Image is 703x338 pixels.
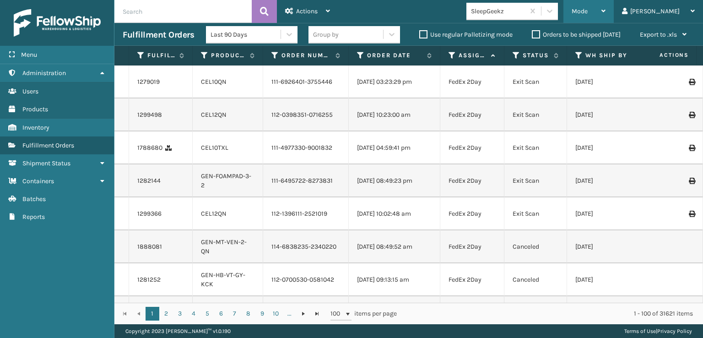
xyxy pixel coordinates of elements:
[201,238,247,255] a: GEN-MT-VEN-2-QN
[263,65,349,98] td: 111-6926401-3755446
[330,307,397,321] span: items per page
[567,263,659,296] td: [DATE]
[297,307,310,321] a: Go to the next page
[123,29,194,40] h3: Fulfillment Orders
[349,65,440,98] td: [DATE] 03:23:29 pm
[567,98,659,131] td: [DATE]
[440,164,504,197] td: FedEx 2Day
[300,310,307,317] span: Go to the next page
[314,310,321,317] span: Go to the last page
[504,263,567,296] td: Canceled
[349,164,440,197] td: [DATE] 08:49:23 pm
[504,131,567,164] td: Exit Scan
[137,143,162,153] a: 1788680
[349,296,440,329] td: [DATE] 10:18:24 pm
[22,105,48,113] span: Products
[228,307,242,321] a: 7
[125,324,231,338] p: Copyright 2023 [PERSON_NAME]™ v 1.0.190
[367,51,422,60] label: Order Date
[263,230,349,263] td: 114-6838235-2340220
[657,328,692,334] a: Privacy Policy
[283,307,297,321] a: ...
[504,65,567,98] td: Exit Scan
[504,164,567,197] td: Exit Scan
[640,31,677,38] span: Export to .xls
[187,307,200,321] a: 4
[504,296,567,329] td: Exit Scan
[22,87,38,95] span: Users
[624,328,656,334] a: Terms of Use
[689,112,694,118] i: Print Label
[263,263,349,296] td: 112-0700530-0581042
[504,197,567,230] td: Exit Scan
[523,51,549,60] label: Status
[349,263,440,296] td: [DATE] 09:13:15 am
[624,324,692,338] div: |
[22,69,66,77] span: Administration
[349,230,440,263] td: [DATE] 08:49:52 am
[410,309,693,318] div: 1 - 100 of 31621 items
[532,31,621,38] label: Orders to be shipped [DATE]
[137,275,161,284] a: 1281252
[567,230,659,263] td: [DATE]
[242,307,255,321] a: 8
[567,296,659,329] td: [DATE]
[201,172,251,189] a: GEN-FOAMPAD-3-2
[296,7,318,15] span: Actions
[137,209,162,218] a: 1299366
[313,30,339,39] div: Group by
[201,78,227,86] a: CEL10QN
[269,307,283,321] a: 10
[281,51,331,60] label: Order Number
[504,98,567,131] td: Exit Scan
[22,124,49,131] span: Inventory
[689,79,694,85] i: Print Label
[263,98,349,131] td: 112-0398351-0716255
[14,9,101,37] img: logo
[146,307,159,321] a: 1
[214,307,228,321] a: 6
[137,77,160,87] a: 1279019
[22,177,54,185] span: Containers
[504,230,567,263] td: Canceled
[567,197,659,230] td: [DATE]
[440,230,504,263] td: FedEx 2Day
[310,307,324,321] a: Go to the last page
[349,131,440,164] td: [DATE] 04:59:41 pm
[21,51,37,59] span: Menu
[440,263,504,296] td: FedEx 2Day
[419,31,513,38] label: Use regular Palletizing mode
[22,159,70,167] span: Shipment Status
[137,110,162,120] a: 1299498
[567,164,659,197] td: [DATE]
[255,307,269,321] a: 9
[263,197,349,230] td: 112-1396111-2521019
[330,309,344,318] span: 100
[137,242,162,251] a: 1888081
[689,145,694,151] i: Print Label
[263,296,349,329] td: 112-1741059-6039438
[201,271,245,288] a: GEN-HB-VT-GY-KCK
[689,211,694,217] i: Print Label
[349,197,440,230] td: [DATE] 10:02:48 am
[159,307,173,321] a: 2
[349,98,440,131] td: [DATE] 10:23:00 am
[689,178,694,184] i: Print Label
[173,307,187,321] a: 3
[440,131,504,164] td: FedEx 2Day
[22,213,45,221] span: Reports
[201,111,227,119] a: CEL12QN
[147,51,175,60] label: Fulfillment Order Id
[22,142,74,149] span: Fulfillment Orders
[440,296,504,329] td: FedEx 2Day
[201,144,228,152] a: CEL10TXL
[471,6,525,16] div: SleepGeekz
[459,51,487,60] label: Assigned Carrier Service
[211,51,245,60] label: Product SKU
[567,131,659,164] td: [DATE]
[440,197,504,230] td: FedEx 2Day
[137,176,161,185] a: 1282144
[200,307,214,321] a: 5
[263,131,349,164] td: 111-4977330-9001832
[201,210,227,218] a: CEL12QN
